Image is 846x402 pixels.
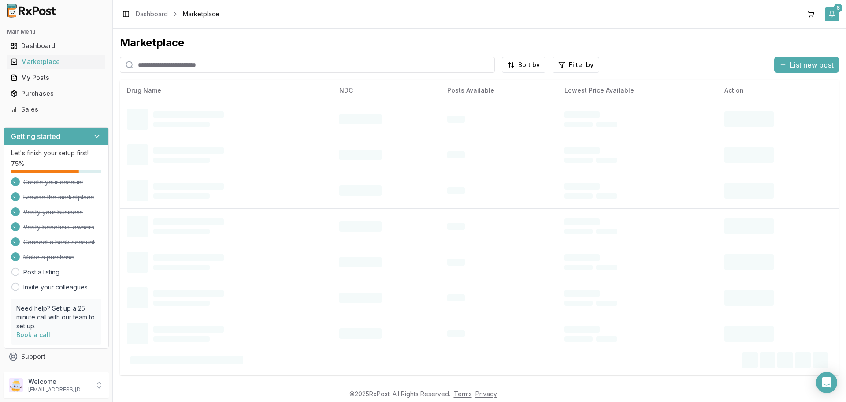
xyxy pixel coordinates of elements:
[136,10,168,19] a: Dashboard
[454,390,472,398] a: Terms
[11,149,101,158] p: Let's finish your setup first!
[502,57,545,73] button: Sort by
[553,57,599,73] button: Filter by
[4,364,109,380] button: Feedback
[774,57,839,73] button: List new post
[28,386,89,393] p: [EMAIL_ADDRESS][DOMAIN_NAME]
[4,4,60,18] img: RxPost Logo
[136,10,219,19] nav: breadcrumb
[4,86,109,101] button: Purchases
[11,57,102,66] div: Marketplace
[23,253,74,262] span: Make a purchase
[557,80,718,101] th: Lowest Price Available
[834,4,842,12] div: 6
[11,73,102,82] div: My Posts
[825,7,839,21] button: 6
[16,331,50,338] a: Book a call
[816,372,837,393] div: Open Intercom Messenger
[717,80,839,101] th: Action
[790,60,834,70] span: List new post
[475,390,497,398] a: Privacy
[774,61,839,70] a: List new post
[11,159,24,168] span: 75 %
[11,105,102,114] div: Sales
[4,39,109,53] button: Dashboard
[518,60,540,69] span: Sort by
[11,131,60,142] h3: Getting started
[120,80,332,101] th: Drug Name
[11,41,102,50] div: Dashboard
[440,80,557,101] th: Posts Available
[4,71,109,85] button: My Posts
[569,60,594,69] span: Filter by
[9,378,23,392] img: User avatar
[23,208,83,217] span: Verify your business
[21,368,51,377] span: Feedback
[332,80,440,101] th: NDC
[7,38,105,54] a: Dashboard
[183,10,219,19] span: Marketplace
[7,28,105,35] h2: Main Menu
[7,101,105,117] a: Sales
[4,55,109,69] button: Marketplace
[120,36,839,50] div: Marketplace
[11,89,102,98] div: Purchases
[23,223,94,232] span: Verify beneficial owners
[4,349,109,364] button: Support
[4,102,109,116] button: Sales
[23,178,83,187] span: Create your account
[23,193,94,202] span: Browse the marketplace
[7,54,105,70] a: Marketplace
[7,86,105,101] a: Purchases
[28,377,89,386] p: Welcome
[16,304,96,331] p: Need help? Set up a 25 minute call with our team to set up.
[7,70,105,86] a: My Posts
[23,238,95,247] span: Connect a bank account
[23,268,59,277] a: Post a listing
[23,283,88,292] a: Invite your colleagues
